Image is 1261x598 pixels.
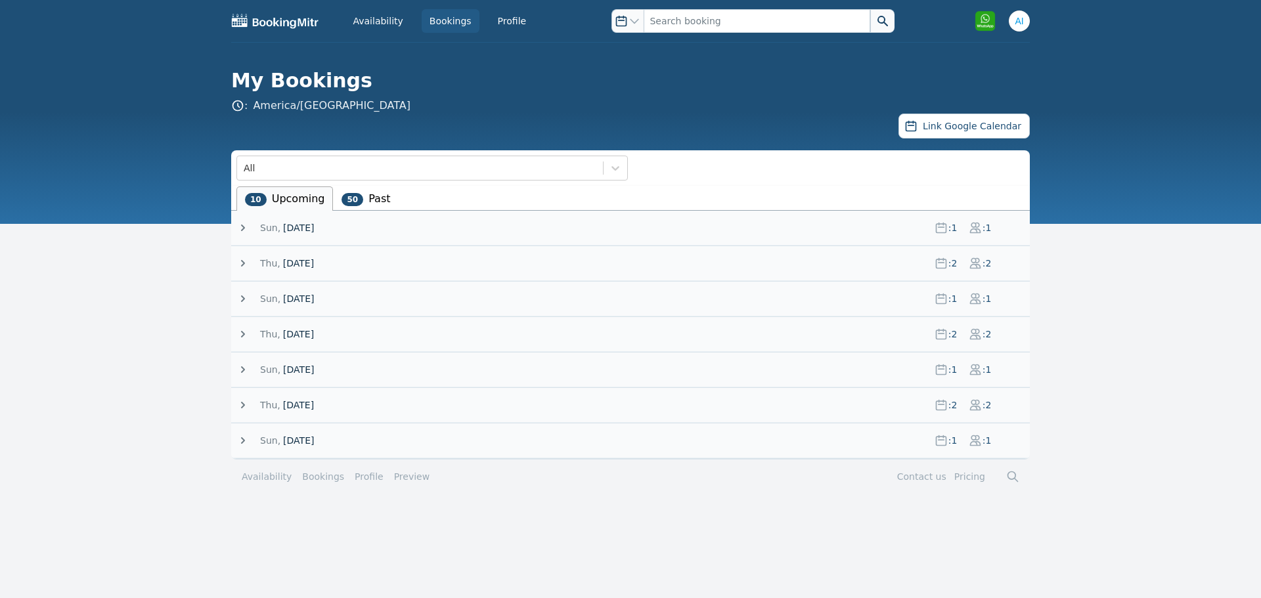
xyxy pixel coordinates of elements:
span: : 2 [982,257,992,270]
span: : 2 [948,257,958,270]
span: [DATE] [283,398,314,412]
span: [DATE] [283,434,314,447]
span: : 2 [982,328,992,341]
span: Sun, [260,434,280,447]
img: Click to open WhatsApp [975,11,996,32]
button: Sun,[DATE]:1:1 [236,292,1030,305]
li: Past [333,186,399,211]
span: Sun, [260,221,280,234]
span: : [231,98,410,114]
div: All [244,161,255,175]
span: Thu, [260,398,280,412]
a: Pricing [954,471,985,482]
span: Thu, [260,257,280,270]
span: : 1 [982,221,992,234]
a: Profile [490,9,535,33]
span: : 1 [948,434,958,447]
span: : 1 [948,292,958,305]
a: America/[GEOGRAPHIC_DATA] [253,99,410,112]
button: Thu,[DATE]:2:2 [236,328,1030,341]
span: : 2 [982,398,992,412]
button: Thu,[DATE]:2:2 [236,257,1030,270]
a: Profile [355,470,384,483]
span: Thu, [260,328,280,341]
input: Search booking [644,9,870,33]
span: [DATE] [283,221,314,234]
span: Sun, [260,292,280,305]
button: Sun,[DATE]:1:1 [236,363,1030,376]
span: 10 [245,193,267,206]
button: Sun,[DATE]:1:1 [236,434,1030,447]
span: : 1 [982,363,992,376]
a: Bookings [302,470,344,483]
span: : 1 [982,434,992,447]
button: Link Google Calendar [898,114,1030,139]
img: BookingMitr [231,13,319,29]
span: : 1 [948,221,958,234]
span: : 2 [948,398,958,412]
span: [DATE] [283,328,314,341]
a: Availability [345,9,411,33]
h1: My Bookings [231,69,1019,93]
span: : 2 [948,328,958,341]
span: [DATE] [283,257,314,270]
span: [DATE] [283,363,314,376]
span: : 1 [982,292,992,305]
a: Bookings [422,9,479,33]
span: Sun, [260,363,280,376]
button: Sun,[DATE]:1:1 [236,221,1030,234]
a: Availability [242,470,292,483]
li: Upcoming [236,186,333,211]
span: 50 [342,193,363,206]
a: Preview [394,471,430,482]
a: Contact us [897,471,946,482]
span: [DATE] [283,292,314,305]
span: : 1 [948,363,958,376]
button: Thu,[DATE]:2:2 [236,398,1030,412]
